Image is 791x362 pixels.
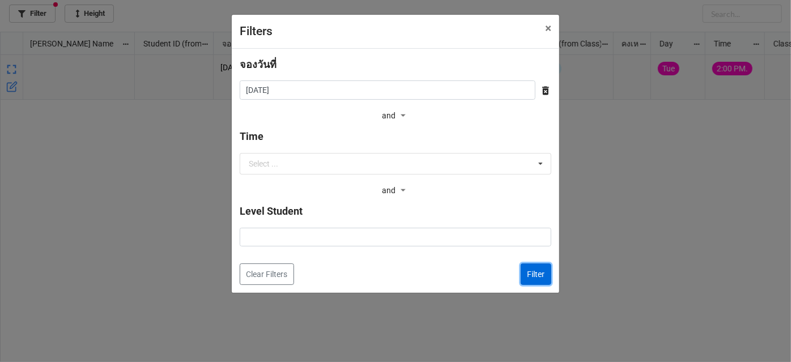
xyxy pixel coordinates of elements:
[545,22,551,35] span: ×
[382,182,409,199] div: and
[382,108,409,125] div: and
[521,263,551,285] button: Filter
[240,57,277,73] label: จองวันที่
[240,203,303,219] label: Level Student
[240,129,263,144] label: Time
[240,80,535,100] input: Date
[240,23,520,41] div: Filters
[249,160,278,168] div: Select ...
[240,263,294,285] button: Clear Filters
